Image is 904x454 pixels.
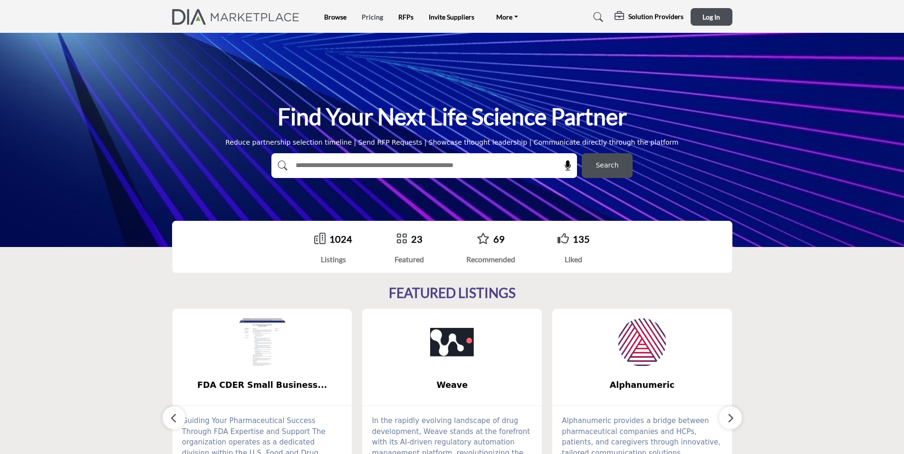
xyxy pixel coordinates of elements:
[187,379,338,391] span: FDA CDER Small Business...
[584,10,609,25] a: Search
[596,160,618,170] span: Search
[429,13,474,21] a: Invite Suppliers
[411,233,423,245] a: 23
[376,373,528,398] b: Weave
[618,318,666,366] img: Alphanumeric
[567,373,718,398] b: Alphanumeric
[239,318,286,366] img: FDA CDER Small Business and Industry Assistance (SBIA)
[362,373,542,398] a: Weave
[573,233,590,245] a: 135
[615,11,683,23] div: Solution Providers
[552,373,732,398] a: Alphanumeric
[398,13,414,21] a: RFPs
[466,254,515,265] div: Recommended
[477,233,490,246] a: Go to Recommended
[173,373,352,398] a: FDA CDER Small Business...
[396,233,407,246] a: Go to Featured
[324,13,346,21] a: Browse
[490,10,525,24] a: More
[329,233,352,245] a: 1024
[493,233,505,245] a: 69
[278,102,627,131] h1: Find Your Next Life Science Partner
[362,13,383,21] a: Pricing
[558,254,590,265] div: Liked
[702,13,720,21] span: Log In
[187,373,338,398] b: FDA CDER Small Business and Industry Assistance (SBIA)
[691,8,732,26] button: Log In
[428,318,476,366] img: Weave
[314,254,352,265] div: Listings
[225,138,679,148] div: Reduce partnership selection timeline | Send RFP Requests | Showcase thought leadership | Communi...
[558,233,569,244] i: Go to Liked
[394,254,424,265] div: Featured
[567,379,718,391] span: Alphanumeric
[389,285,516,301] h2: FEATURED LISTINGS
[582,153,633,178] button: Search
[376,379,528,391] span: Weave
[172,9,305,25] img: Site Logo
[628,12,683,21] h5: Solution Providers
